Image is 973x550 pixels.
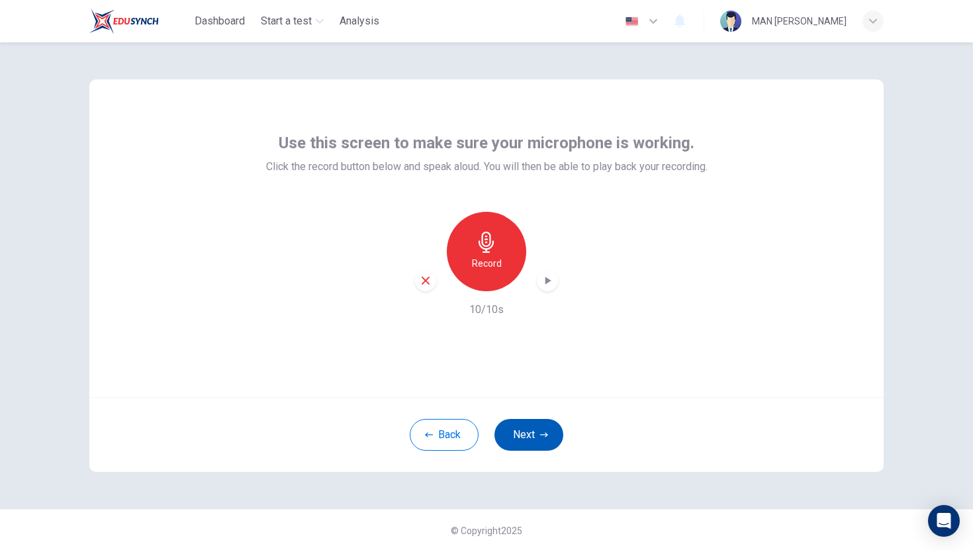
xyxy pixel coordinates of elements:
span: Start a test [261,13,312,29]
h6: Record [472,255,502,271]
span: © Copyright 2025 [451,526,522,536]
button: Record [447,212,526,291]
button: Start a test [255,9,329,33]
button: Analysis [334,9,385,33]
img: EduSynch logo [89,8,159,34]
span: Dashboard [195,13,245,29]
span: Analysis [340,13,379,29]
div: You need a license to access this content [334,9,385,33]
div: Open Intercom Messenger [928,505,960,537]
img: Profile picture [720,11,741,32]
a: EduSynch logo [89,8,189,34]
span: Use this screen to make sure your microphone is working. [279,132,694,154]
span: Click the record button below and speak aloud. You will then be able to play back your recording. [266,159,708,175]
img: en [624,17,640,26]
div: MAN [PERSON_NAME] [752,13,847,29]
button: Next [494,419,563,451]
button: Back [410,419,479,451]
h6: 10/10s [469,302,504,318]
button: Dashboard [189,9,250,33]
